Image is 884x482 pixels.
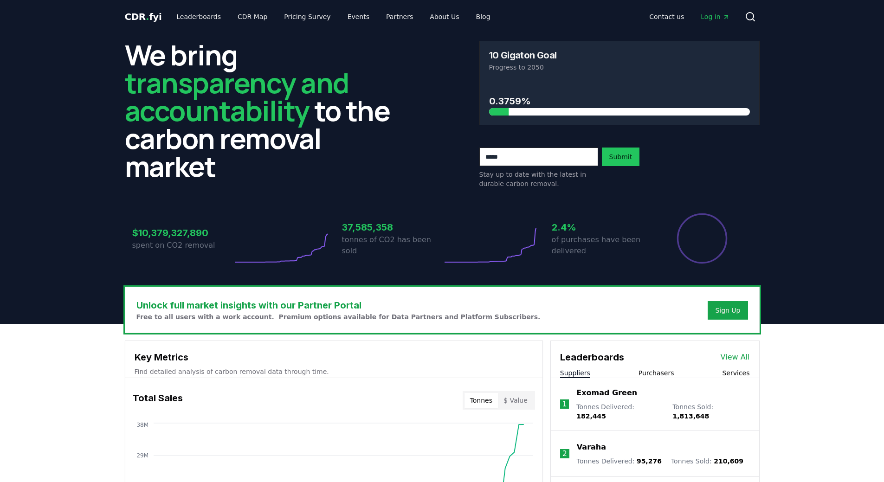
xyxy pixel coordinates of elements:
[577,456,662,466] p: Tonnes Delivered :
[133,391,183,410] h3: Total Sales
[722,368,749,378] button: Services
[135,367,533,376] p: Find detailed analysis of carbon removal data through time.
[701,12,729,21] span: Log in
[125,11,162,22] span: CDR fyi
[125,41,405,180] h2: We bring to the carbon removal market
[642,8,737,25] nav: Main
[715,306,740,315] a: Sign Up
[671,456,743,466] p: Tonnes Sold :
[721,352,750,363] a: View All
[340,8,377,25] a: Events
[708,301,748,320] button: Sign Up
[277,8,338,25] a: Pricing Survey
[552,220,652,234] h3: 2.4%
[125,10,162,23] a: CDR.fyi
[562,398,567,410] p: 1
[560,350,624,364] h3: Leaderboards
[169,8,228,25] a: Leaderboards
[169,8,497,25] nav: Main
[672,412,709,420] span: 1,813,648
[125,64,349,129] span: transparency and accountability
[639,368,674,378] button: Purchasers
[469,8,498,25] a: Blog
[230,8,275,25] a: CDR Map
[714,457,743,465] span: 210,609
[465,393,498,408] button: Tonnes
[422,8,466,25] a: About Us
[342,220,442,234] h3: 37,585,358
[637,457,662,465] span: 95,276
[552,234,652,257] p: of purchases have been delivered
[136,422,148,428] tspan: 38M
[693,8,737,25] a: Log in
[676,212,728,264] div: Percentage of sales delivered
[489,94,750,108] h3: 0.3759%
[576,412,606,420] span: 182,445
[602,148,640,166] button: Submit
[577,442,606,453] a: Varaha
[132,240,232,251] p: spent on CO2 removal
[642,8,691,25] a: Contact us
[132,226,232,240] h3: $10,379,327,890
[136,298,541,312] h3: Unlock full market insights with our Partner Portal
[135,350,533,364] h3: Key Metrics
[479,170,598,188] p: Stay up to date with the latest in durable carbon removal.
[672,402,749,421] p: Tonnes Sold :
[342,234,442,257] p: tonnes of CO2 has been sold
[136,312,541,321] p: Free to all users with a work account. Premium options available for Data Partners and Platform S...
[379,8,420,25] a: Partners
[560,368,590,378] button: Suppliers
[146,11,149,22] span: .
[576,402,663,421] p: Tonnes Delivered :
[489,51,557,60] h3: 10 Gigaton Goal
[489,63,750,72] p: Progress to 2050
[498,393,533,408] button: $ Value
[136,452,148,459] tspan: 29M
[562,448,567,459] p: 2
[576,387,637,398] a: Exomad Green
